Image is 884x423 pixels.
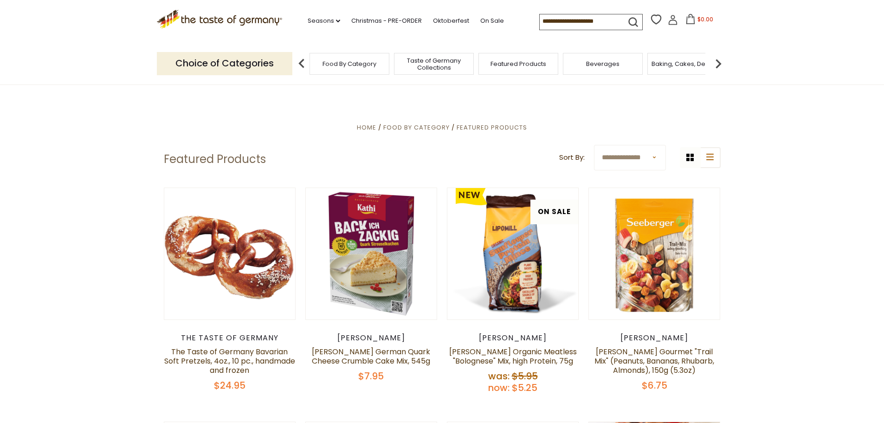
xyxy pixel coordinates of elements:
div: [PERSON_NAME] [447,333,579,343]
p: Choice of Categories [157,52,292,75]
label: Sort By: [559,152,585,163]
a: Food By Category [323,60,376,67]
span: $5.25 [512,381,537,394]
a: Featured Products [457,123,527,132]
a: Home [357,123,376,132]
a: The Taste of Germany Bavarian Soft Pretzels, 4oz., 10 pc., handmade and frozen [164,346,295,376]
img: Seeberger Gourmet "Trail Mix" (Peanuts, Bananas, Rhubarb, Almonds), 150g (5.3oz) [589,188,720,319]
span: $6.75 [642,379,667,392]
a: On Sale [480,16,504,26]
div: [PERSON_NAME] [305,333,438,343]
a: Taste of Germany Collections [397,57,471,71]
img: Lamotte Organic Meatless "Bolognese" Mix, high Protein, 75g [447,188,579,319]
label: Now: [488,381,510,394]
img: Kathi German Quark Cheese Crumble Cake Mix, 545g [306,188,437,319]
span: $7.95 [358,370,384,383]
div: [PERSON_NAME] [588,333,721,343]
div: The Taste of Germany [164,333,296,343]
a: [PERSON_NAME] Organic Meatless "Bolognese" Mix, high Protein, 75g [449,346,577,366]
img: previous arrow [292,54,311,73]
span: $0.00 [697,15,713,23]
a: Food By Category [383,123,450,132]
h1: Featured Products [164,152,266,166]
img: The Taste of Germany Bavarian Soft Pretzels, 4oz., 10 pc., handmade and frozen [164,188,296,319]
img: next arrow [709,54,728,73]
a: Seasons [308,16,340,26]
a: Oktoberfest [433,16,469,26]
span: $5.95 [512,370,538,383]
a: Christmas - PRE-ORDER [351,16,422,26]
span: $24.95 [214,379,245,392]
a: Baking, Cakes, Desserts [652,60,723,67]
button: $0.00 [680,14,719,28]
label: Was: [488,370,510,383]
a: Beverages [586,60,619,67]
a: [PERSON_NAME] Gourmet "Trail Mix" (Peanuts, Bananas, Rhubarb, Almonds), 150g (5.3oz) [594,346,714,376]
a: Featured Products [490,60,546,67]
a: [PERSON_NAME] German Quark Cheese Crumble Cake Mix, 545g [312,346,430,366]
